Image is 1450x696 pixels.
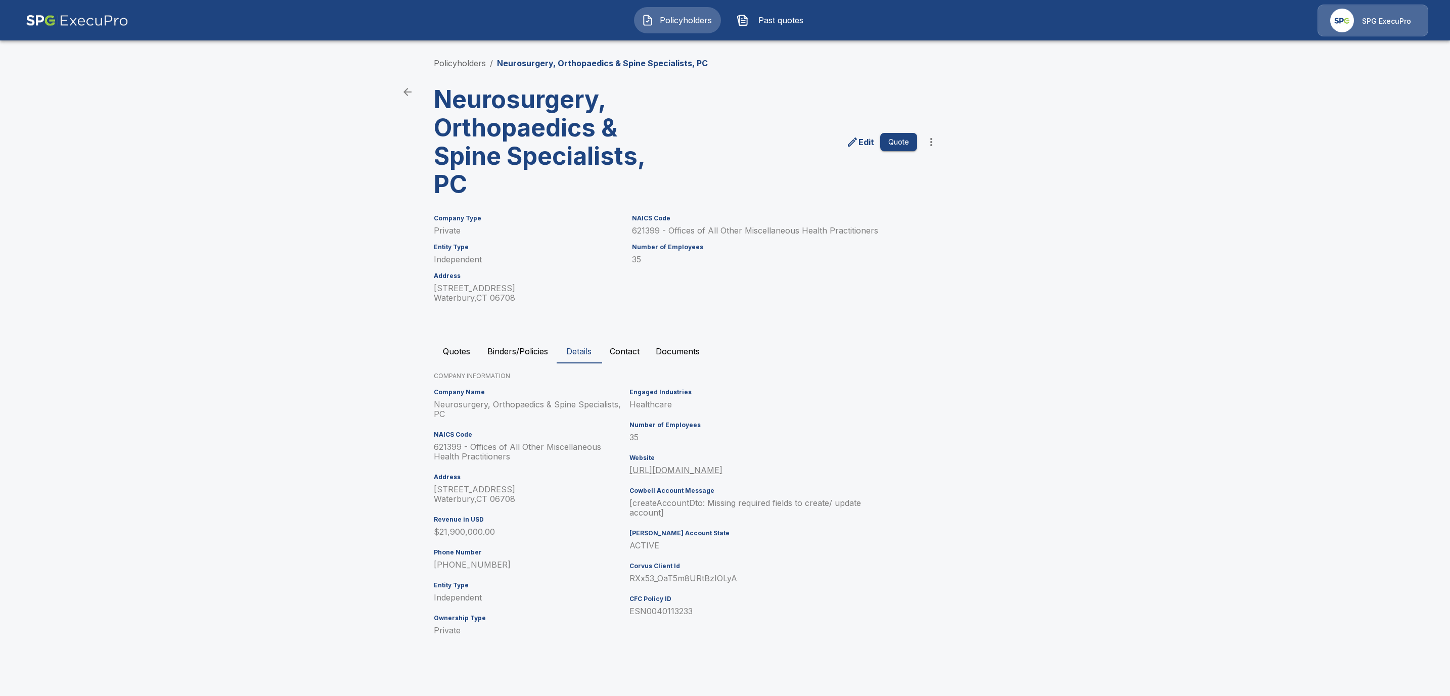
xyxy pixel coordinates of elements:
button: Details [556,339,602,363]
p: Private [434,626,625,635]
img: Policyholders Icon [642,14,654,26]
h6: Entity Type [434,244,620,251]
p: [STREET_ADDRESS] Waterbury , CT 06708 [434,485,625,504]
h6: Engaged Industries [629,389,870,396]
h6: Ownership Type [434,615,625,622]
li: / [490,57,493,69]
h3: Neurosurgery, Orthopaedics & Spine Specialists, PC [434,85,684,199]
p: 621399 - Offices of All Other Miscellaneous Health Practitioners [434,442,625,461]
h6: Address [434,474,625,481]
a: Agency IconSPG ExecuPro [1318,5,1428,36]
a: back [397,82,418,102]
p: 621399 - Offices of All Other Miscellaneous Health Practitioners [632,226,917,236]
h6: CFC Policy ID [629,595,870,602]
a: [URL][DOMAIN_NAME] [629,465,722,475]
nav: breadcrumb [434,57,708,69]
span: Policyholders [658,14,713,26]
img: Agency Icon [1330,9,1354,32]
h6: Revenue in USD [434,516,625,523]
p: [PHONE_NUMBER] [434,560,625,570]
p: Private [434,226,620,236]
button: Documents [648,339,708,363]
h6: [PERSON_NAME] Account State [629,530,870,537]
p: [STREET_ADDRESS] Waterbury , CT 06708 [434,284,620,303]
button: Contact [602,339,648,363]
h6: Company Name [434,389,625,396]
h6: NAICS Code [632,215,917,222]
h6: Corvus Client Id [629,563,870,570]
p: $21,900,000.00 [434,527,625,537]
button: Past quotes IconPast quotes [729,7,816,33]
p: Independent [434,593,625,602]
p: 35 [632,255,917,264]
div: policyholder tabs [434,339,1016,363]
button: Policyholders IconPolicyholders [634,7,721,33]
a: edit [844,134,876,150]
p: Neurosurgery, Orthopaedics & Spine Specialists, PC [497,57,708,69]
p: ACTIVE [629,541,870,550]
h6: NAICS Code [434,431,625,438]
h6: Address [434,272,620,280]
a: Policyholders [434,58,486,68]
button: more [921,132,941,152]
h6: Company Type [434,215,620,222]
p: [createAccountDto: Missing required fields to create/ update account] [629,498,870,518]
h6: Number of Employees [632,244,917,251]
img: Past quotes Icon [737,14,749,26]
img: AA Logo [26,5,128,36]
p: ESN0040113233 [629,607,870,616]
button: Binders/Policies [479,339,556,363]
p: Neurosurgery, Orthopaedics & Spine Specialists, PC [434,400,625,419]
p: SPG ExecuPro [1362,16,1411,26]
p: 35 [629,433,870,442]
span: Past quotes [753,14,808,26]
button: Quote [880,133,917,152]
h6: Cowbell Account Message [629,487,870,494]
h6: Website [629,454,870,461]
p: RXx53_OaT5m8URtBzIOLyA [629,574,870,583]
h6: Entity Type [434,582,625,589]
h6: Phone Number [434,549,625,556]
h6: Number of Employees [629,422,870,429]
p: Edit [858,136,874,148]
p: Independent [434,255,620,264]
p: Healthcare [629,400,870,409]
button: Quotes [434,339,479,363]
p: COMPANY INFORMATION [434,372,1016,381]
